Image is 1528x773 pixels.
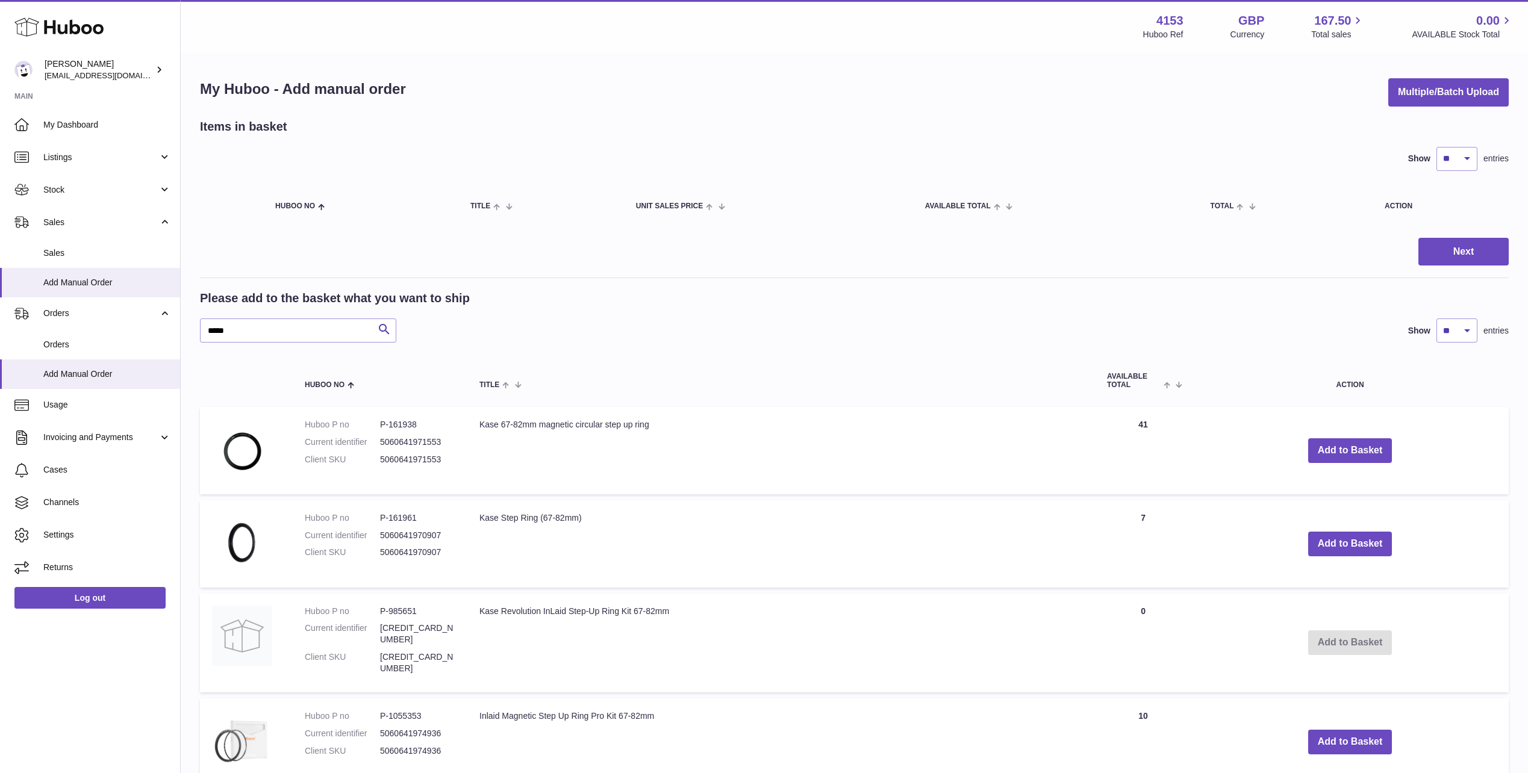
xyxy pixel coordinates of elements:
a: 167.50 Total sales [1311,13,1365,40]
span: Sales [43,217,158,228]
span: Channels [43,497,171,508]
span: Total sales [1311,29,1365,40]
span: Total [1211,202,1234,210]
button: Multiple/Batch Upload [1388,78,1509,107]
span: Listings [43,152,158,163]
dt: Huboo P no [305,606,380,617]
img: sales@kasefilters.com [14,61,33,79]
span: AVAILABLE Total [1107,373,1161,388]
span: Invoicing and Payments [43,432,158,443]
span: Sales [43,247,171,259]
span: Returns [43,562,171,573]
td: 7 [1095,500,1191,588]
span: [EMAIL_ADDRESS][DOMAIN_NAME] [45,70,177,80]
dd: [CREDIT_CARD_NUMBER] [380,651,455,674]
a: Log out [14,587,166,609]
dt: Huboo P no [305,710,380,722]
dt: Client SKU [305,454,380,465]
button: Add to Basket [1308,532,1392,556]
span: 167.50 [1314,13,1351,29]
span: AVAILABLE Total [925,202,991,210]
td: Kase Revolution InLaid Step-Up Ring Kit 67-82mm [467,594,1095,692]
span: Huboo no [305,381,345,389]
span: Title [470,202,490,210]
span: Huboo no [275,202,315,210]
span: Settings [43,529,171,541]
label: Show [1408,325,1430,337]
h2: Please add to the basket what you want to ship [200,290,470,306]
dt: Huboo P no [305,512,380,524]
h1: My Huboo - Add manual order [200,79,406,99]
span: Add Manual Order [43,277,171,288]
dt: Current identifier [305,622,380,645]
dt: Current identifier [305,530,380,541]
dd: 5060641971553 [380,454,455,465]
img: Kase 67-82mm magnetic circular step up ring [212,419,272,479]
span: AVAILABLE Stock Total [1412,29,1514,40]
div: [PERSON_NAME] [45,58,153,81]
dt: Huboo P no [305,419,380,430]
div: Currency [1230,29,1265,40]
img: Inlaid Magnetic Step Up Ring Pro Kit 67-82mm [212,710,272,771]
span: Orders [43,339,171,350]
span: Title [479,381,499,389]
span: entries [1483,325,1509,337]
td: Kase 67-82mm magnetic circular step up ring [467,407,1095,494]
span: Orders [43,308,158,319]
dt: Client SKU [305,651,380,674]
dd: 5060641974936 [380,728,455,739]
dd: P-161961 [380,512,455,524]
dd: 5060641970907 [380,547,455,558]
span: Add Manual Order [43,368,171,380]
dd: P-1055353 [380,710,455,722]
img: Kase Step Ring (67-82mm) [212,512,272,573]
span: Cases [43,464,171,476]
div: Huboo Ref [1143,29,1183,40]
span: My Dashboard [43,119,171,131]
a: 0.00 AVAILABLE Stock Total [1412,13,1514,40]
dt: Client SKU [305,745,380,757]
span: Unit Sales Price [636,202,703,210]
button: Add to Basket [1308,438,1392,463]
span: 0.00 [1476,13,1500,29]
label: Show [1408,153,1430,164]
dt: Current identifier [305,436,380,448]
dd: 5060641974936 [380,745,455,757]
span: entries [1483,153,1509,164]
strong: GBP [1238,13,1264,29]
dd: 5060641971553 [380,436,455,448]
span: Usage [43,399,171,411]
dt: Current identifier [305,728,380,739]
span: Stock [43,184,158,196]
dd: P-985651 [380,606,455,617]
dd: 5060641970907 [380,530,455,541]
td: 41 [1095,407,1191,494]
td: Kase Step Ring (67-82mm) [467,500,1095,588]
dd: [CREDIT_CARD_NUMBER] [380,622,455,645]
div: Action [1385,202,1497,210]
th: Action [1191,361,1509,400]
button: Add to Basket [1308,730,1392,754]
strong: 4153 [1156,13,1183,29]
img: Kase Revolution InLaid Step-Up Ring Kit 67-82mm [212,606,272,666]
dd: P-161938 [380,419,455,430]
button: Next [1418,238,1509,266]
h2: Items in basket [200,119,287,135]
td: 0 [1095,594,1191,692]
dt: Client SKU [305,547,380,558]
